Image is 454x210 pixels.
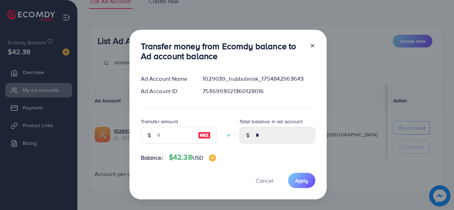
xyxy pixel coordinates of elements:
img: image [198,131,211,140]
div: Ad Account Name [135,75,197,83]
img: image [209,154,216,161]
h3: Transfer money from Ecomdy balance to Ad account balance [141,41,304,62]
div: 1029039_hubbulmisk_1754842963643 [197,75,321,83]
span: USD [192,154,203,161]
span: Apply [295,177,308,184]
label: Transfer amount [141,118,178,125]
button: Cancel [247,173,282,188]
label: Total balance in ad account [239,118,303,125]
span: Balance: [141,154,163,162]
span: Cancel [256,177,273,185]
button: Apply [288,173,315,188]
div: 7536993021360128016 [197,87,321,95]
div: Ad Account ID [135,87,197,95]
h4: $42.38 [169,153,216,162]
